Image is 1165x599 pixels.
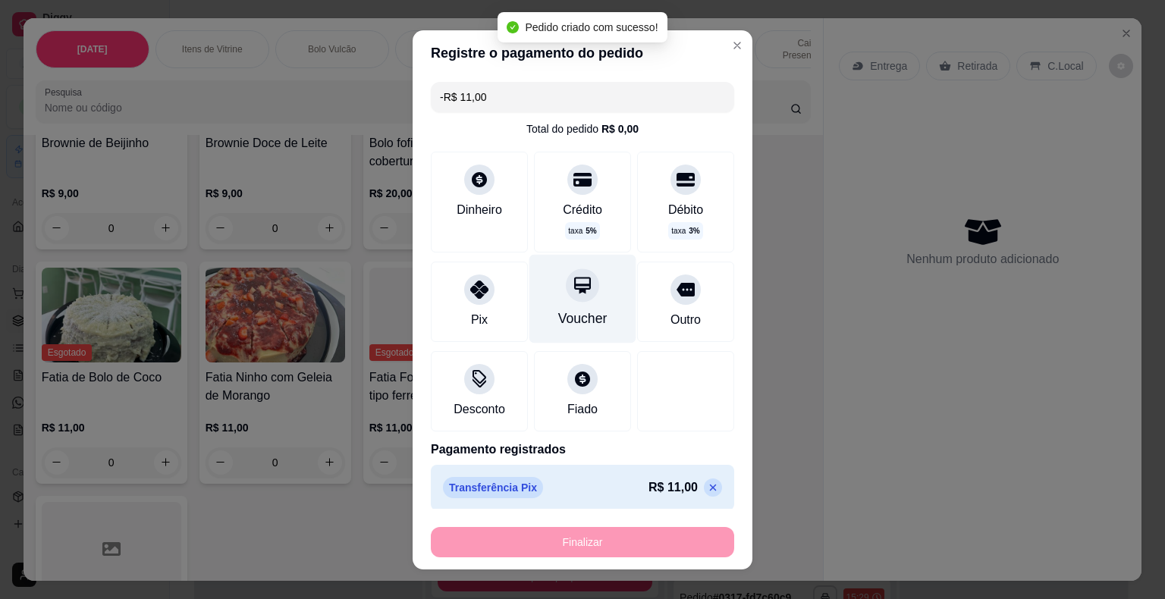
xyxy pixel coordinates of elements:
div: Desconto [454,400,505,419]
span: 3 % [689,225,699,237]
input: Ex.: hambúrguer de cordeiro [440,82,725,112]
div: Dinheiro [457,201,502,219]
div: Voucher [558,309,608,328]
div: Crédito [563,201,602,219]
div: Fiado [567,400,598,419]
span: 5 % [586,225,596,237]
p: Pagamento registrados [431,441,734,459]
div: Pix [471,311,488,329]
header: Registre o pagamento do pedido [413,30,752,76]
p: Transferência Pix [443,477,543,498]
p: R$ 11,00 [648,478,698,497]
div: Outro [670,311,701,329]
div: R$ 0,00 [601,121,639,136]
span: check-circle [507,21,519,33]
button: Close [725,33,749,58]
p: taxa [568,225,596,237]
div: Total do pedido [526,121,639,136]
div: Débito [668,201,703,219]
p: taxa [671,225,699,237]
span: Pedido criado com sucesso! [525,21,658,33]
